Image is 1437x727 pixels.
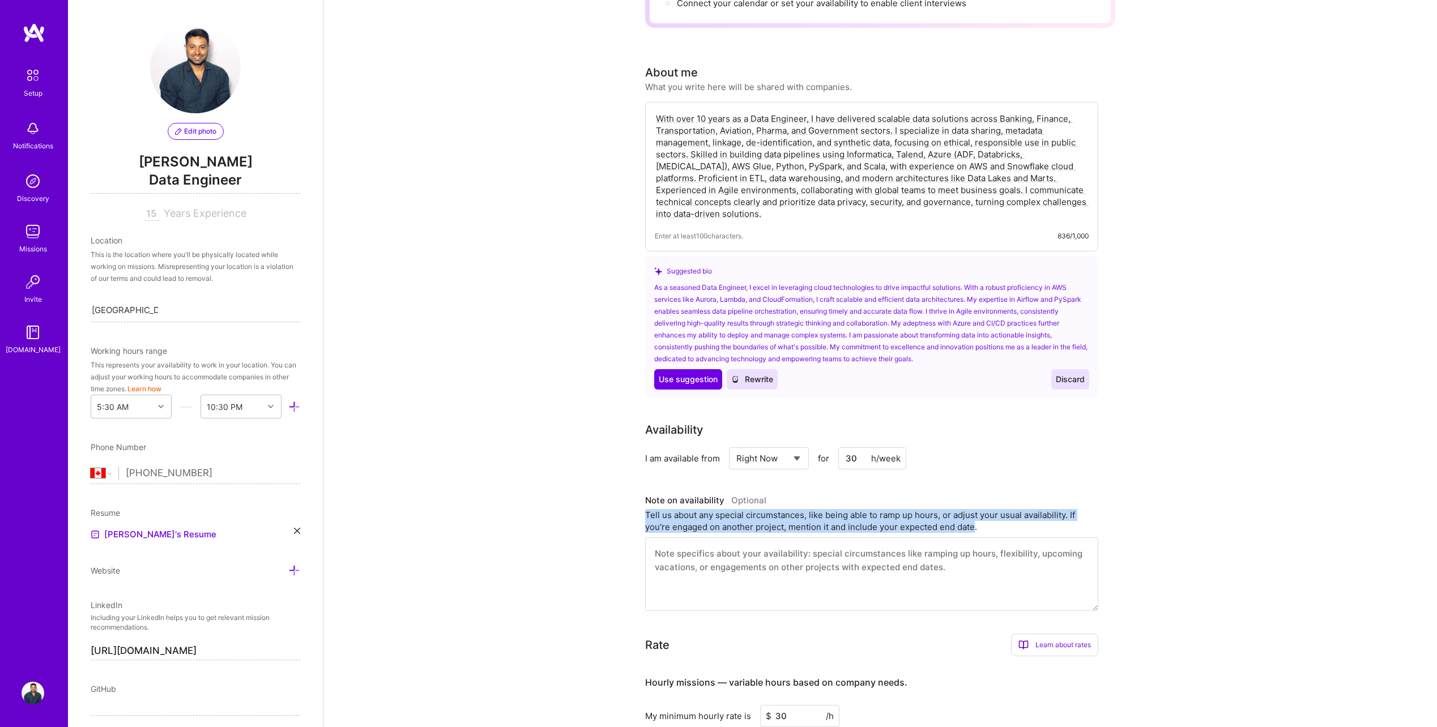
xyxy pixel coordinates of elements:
div: Missions [19,243,47,255]
span: GitHub [91,684,116,694]
img: discovery [22,170,44,193]
div: Notifications [13,140,53,152]
div: Rate [645,636,670,653]
img: logo [23,23,45,43]
img: Invite [22,271,44,293]
div: What you write here will be shared with companies. [645,81,852,93]
img: Resume [91,530,100,539]
div: 5:30 AM [97,401,129,413]
div: Setup [24,87,42,99]
span: Years Experience [164,207,246,219]
div: My minimum hourly rate is [645,710,751,722]
p: Including your LinkedIn helps you to get relevant mission recommendations. [91,613,300,632]
textarea: With over 10 years as a Data Engineer, I have delivered scalable data solutions across Banking, F... [655,112,1089,221]
a: [PERSON_NAME]'s Resume [91,528,216,541]
div: 836/1,000 [1058,230,1089,242]
div: This represents your availability to work in your location. You can adjust your working hours to ... [91,359,300,395]
button: Use suggestion [654,369,722,390]
span: Edit photo [175,126,216,136]
img: bell [22,117,44,140]
div: Invite [24,293,42,305]
div: Location [91,234,300,246]
img: teamwork [22,220,44,243]
img: guide book [22,321,44,344]
i: icon BookOpen [1018,640,1029,650]
span: Phone Number [91,442,146,452]
span: /h [826,710,834,722]
div: Discovery [17,193,49,204]
div: Learn about rates [1011,634,1098,656]
span: Use suggestion [659,374,718,385]
div: About me [645,64,698,81]
span: Rewrite [731,374,773,385]
i: icon Chevron [268,404,274,409]
span: Enter at least 100 characters. [655,230,743,242]
span: Working hours range [91,346,167,356]
span: Data Engineer [91,170,300,194]
div: Note on availability [645,492,766,509]
i: icon HorizontalInLineDivider [180,401,192,413]
span: LinkedIn [91,600,122,610]
button: Discard [1051,369,1089,390]
input: XX [145,207,159,221]
i: icon CrystalBall [731,375,739,383]
button: Rewrite [727,369,778,390]
div: This is the location where you'll be physically located while working on missions. Misrepresentin... [91,249,300,284]
span: for [818,452,829,464]
span: [PERSON_NAME] [91,153,300,170]
button: Edit photo [168,123,224,140]
button: Learn how [127,383,161,395]
div: Availability [645,421,703,438]
a: User Avatar [19,682,47,704]
span: Discard [1056,374,1085,385]
input: +1 (000) 000-0000 [126,457,300,490]
div: Tell us about any special circumstances, like being able to ramp up hours, or adjust your usual a... [645,509,1098,533]
input: XX [838,447,906,469]
div: I am available from [645,452,720,464]
div: As a seasoned Data Engineer, I excel in leveraging cloud technologies to drive impactful solution... [654,281,1089,365]
div: h/week [871,452,901,464]
img: User Avatar [22,682,44,704]
i: icon Close [294,528,300,534]
div: Suggested bio [654,265,1089,277]
img: User Avatar [150,23,241,113]
i: icon SuggestedTeams [654,267,662,275]
div: [DOMAIN_NAME] [6,344,61,356]
input: XXX [760,705,839,727]
span: $ [766,710,771,722]
span: Optional [731,495,766,506]
img: setup [21,63,45,87]
i: icon PencilPurple [175,128,182,135]
span: Resume [91,508,120,518]
span: Website [91,566,120,575]
div: 10:30 PM [207,401,242,413]
h4: Hourly missions — variable hours based on company needs. [645,677,907,688]
i: icon Chevron [158,404,164,409]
